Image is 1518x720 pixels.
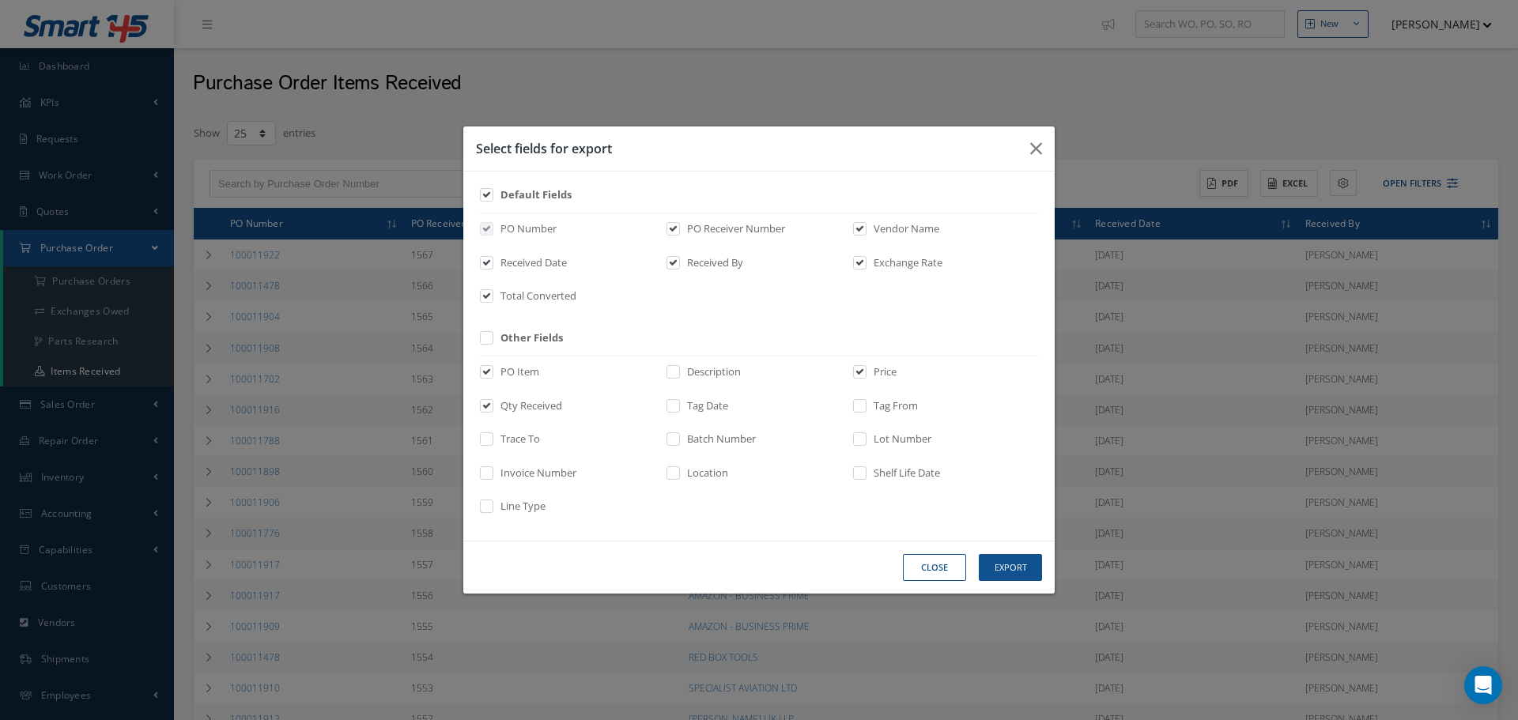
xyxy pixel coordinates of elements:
[497,466,576,481] label: Invoice Number
[479,187,1019,209] div: Select and Deselect all columns from Default Fields
[1464,666,1502,704] div: Open Intercom Messenger
[683,364,741,380] label: Description
[497,187,572,203] label: Default Fields
[870,466,940,481] label: Shelf Life Date
[683,466,728,481] label: Location
[870,221,939,237] label: Vendor Name
[903,554,966,582] button: Close
[979,554,1042,582] button: Export
[870,398,918,414] label: Tag From
[497,330,563,346] label: Other Fields
[497,364,539,380] label: PO Item
[497,499,546,515] label: Line Type
[870,364,897,380] label: Price
[497,398,562,414] label: Qty Received
[683,432,756,447] label: Batch Number
[683,221,785,237] label: PO Receiver Number
[870,432,931,447] label: Lot Number
[497,255,567,271] label: Received Date
[870,255,942,271] label: Exchange Rate
[479,330,1019,352] div: Select and Deselect all columns from Other Fields
[683,255,743,271] label: Received By
[497,432,540,447] label: Trace To
[683,398,728,414] label: Tag Date
[497,221,557,237] label: PO Number
[476,139,1018,158] h3: Select fields for export
[497,288,576,304] label: Total Converted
